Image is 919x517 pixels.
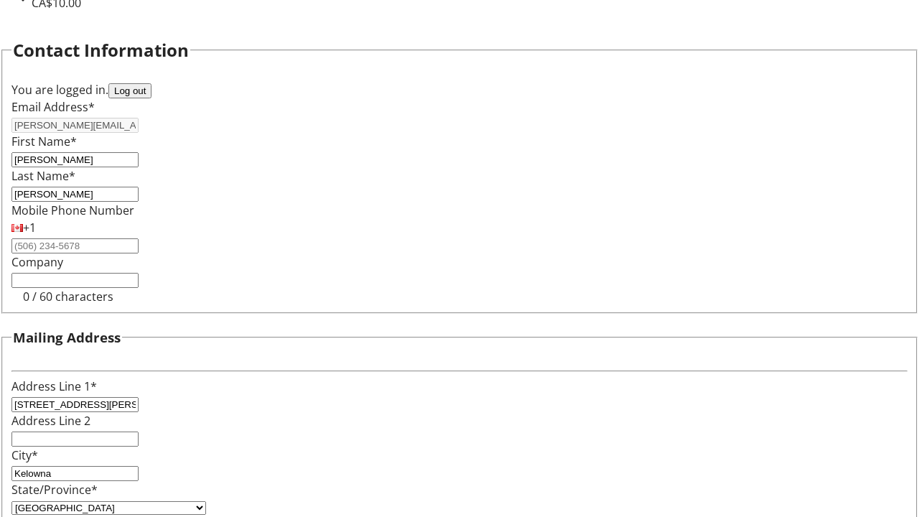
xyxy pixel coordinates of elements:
[11,378,97,394] label: Address Line 1*
[11,397,139,412] input: Address
[11,254,63,270] label: Company
[11,238,139,253] input: (506) 234-5678
[11,168,75,184] label: Last Name*
[11,413,90,429] label: Address Line 2
[13,327,121,348] h3: Mailing Address
[108,83,151,98] button: Log out
[13,37,189,63] h2: Contact Information
[11,202,134,218] label: Mobile Phone Number
[11,99,95,115] label: Email Address*
[11,482,98,498] label: State/Province*
[11,447,38,463] label: City*
[11,134,77,149] label: First Name*
[11,466,139,481] input: City
[23,289,113,304] tr-character-limit: 0 / 60 characters
[11,81,908,98] div: You are logged in.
